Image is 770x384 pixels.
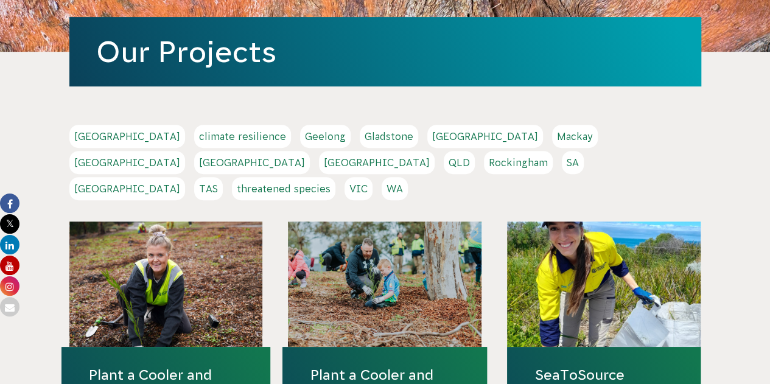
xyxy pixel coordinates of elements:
[552,125,598,148] a: Mackay
[69,125,185,148] a: [GEOGRAPHIC_DATA]
[232,177,335,200] a: threatened species
[427,125,543,148] a: [GEOGRAPHIC_DATA]
[484,151,553,174] a: Rockingham
[194,151,310,174] a: [GEOGRAPHIC_DATA]
[69,177,185,200] a: [GEOGRAPHIC_DATA]
[194,125,291,148] a: climate resilience
[444,151,475,174] a: QLD
[300,125,351,148] a: Geelong
[194,177,223,200] a: TAS
[345,177,373,200] a: VIC
[562,151,584,174] a: SA
[319,151,435,174] a: [GEOGRAPHIC_DATA]
[69,151,185,174] a: [GEOGRAPHIC_DATA]
[360,125,418,148] a: Gladstone
[382,177,408,200] a: WA
[96,35,276,68] a: Our Projects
